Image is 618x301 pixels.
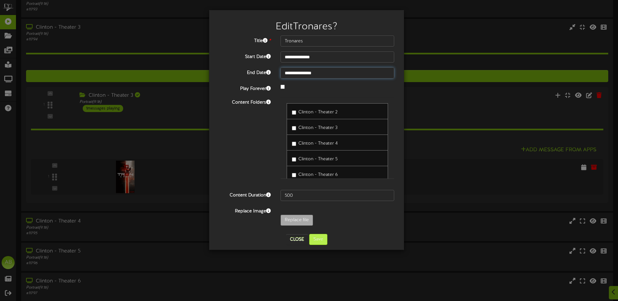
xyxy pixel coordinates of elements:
[286,234,308,245] button: Close
[292,126,296,130] input: Clinton - Theater 3
[214,36,276,44] label: Title
[214,97,276,106] label: Content Folders
[280,36,394,47] input: Title
[298,172,338,177] span: Clinton - Theater 6
[214,190,276,199] label: Content Duration
[292,142,296,146] input: Clinton - Theater 4
[298,125,338,130] span: Clinton - Theater 3
[214,51,276,60] label: Start Date
[309,234,327,245] button: Save
[298,110,338,115] span: Clinton - Theater 2
[292,157,296,162] input: Clinton - Theater 5
[298,141,338,146] span: Clinton - Theater 4
[214,206,276,215] label: Replace Image
[214,67,276,76] label: End Date
[292,173,296,177] input: Clinton - Theater 6
[292,110,296,115] input: Clinton - Theater 2
[219,21,394,32] h2: Edit Tronares ?
[280,190,394,201] input: 15
[298,157,338,162] span: Clinton - Theater 5
[214,83,276,92] label: Play Forever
